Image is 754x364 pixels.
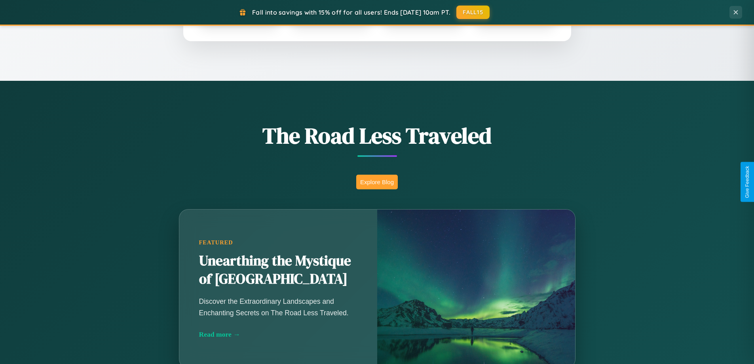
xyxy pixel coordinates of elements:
div: Give Feedback [745,166,750,198]
h1: The Road Less Traveled [140,120,615,151]
button: FALL15 [456,6,490,19]
span: Fall into savings with 15% off for all users! Ends [DATE] 10am PT. [252,8,450,16]
h2: Unearthing the Mystique of [GEOGRAPHIC_DATA] [199,252,357,288]
p: Discover the Extraordinary Landscapes and Enchanting Secrets on The Road Less Traveled. [199,296,357,318]
div: Featured [199,239,357,246]
div: Read more → [199,330,357,339]
button: Explore Blog [356,175,398,189]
